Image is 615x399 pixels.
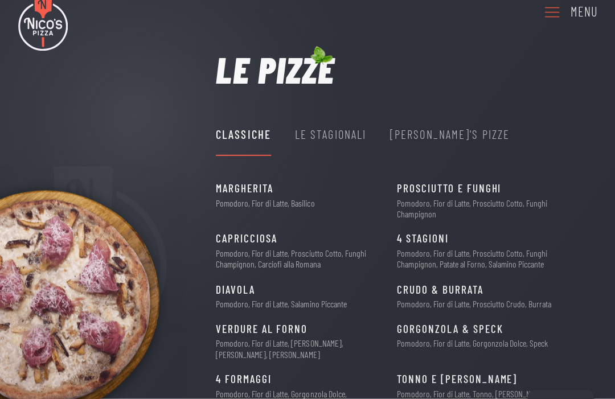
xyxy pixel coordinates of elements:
p: Pomodoro, Fior di Latte, Basilico [215,199,314,209]
p: Pomodoro, Fior di Latte, Prosciutto Cotto, Funghi Champignon, Patate al Forno, Salamino Piccante [396,249,563,270]
p: Pomodoro, Fior di Latte, [PERSON_NAME], [PERSON_NAME], [PERSON_NAME] [215,338,382,360]
span: Gorgonzola & Speck [396,321,502,339]
p: Pomodoro, Fior di Latte, Salamino Piccante [215,299,346,310]
span: CRUDO & BURRATA [396,282,482,299]
span: Tonno e [PERSON_NAME] [396,371,516,389]
div: [PERSON_NAME]'s Pizze [389,126,509,145]
span: Margherita [215,181,272,199]
div: Classiche [215,126,270,145]
span: 4 Formaggi [215,371,270,389]
span: Prosciutto e Funghi [396,181,500,199]
p: Pomodoro, Fior di Latte, Prosciutto Cotto, Funghi Champignon, Carciofi alla Romana [215,249,382,270]
p: Pomodoro, Fior di Latte, Prosciutto Crudo, Burrata [396,299,550,310]
span: Verdure al Forno [215,321,307,339]
span: 4 Stagioni [396,231,448,249]
p: Pomodoro, Fior di Latte, Prosciutto Cotto, Funghi Champignon [396,199,563,220]
span: Capricciosa [215,231,276,249]
p: Pomodoro, Fior di Latte, Gorgonzola Dolce, Speck [396,338,547,349]
span: Diavola [215,282,254,299]
h1: Le pizze [215,52,334,89]
div: Le Stagionali [294,126,365,145]
div: Menu [569,3,596,24]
